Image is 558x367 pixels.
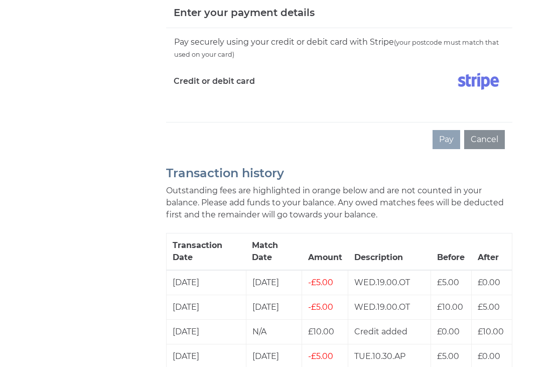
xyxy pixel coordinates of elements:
[437,302,463,312] span: £10.00
[472,233,512,271] th: After
[464,130,505,149] button: Cancel
[433,130,460,149] button: Pay
[167,270,246,295] td: [DATE]
[348,233,431,271] th: Description
[167,295,246,320] td: [DATE]
[437,278,459,287] span: £5.00
[431,233,472,271] th: Before
[308,351,333,361] span: £5.00
[166,185,512,221] p: Outstanding fees are highlighted in orange below and are not counted in your balance. Please add ...
[478,278,500,287] span: £0.00
[437,351,459,361] span: £5.00
[174,98,505,106] iframe: Secure card payment input frame
[348,270,431,295] td: WED.19.00.OT
[308,327,334,336] span: £10.00
[302,233,348,271] th: Amount
[167,320,246,344] td: [DATE]
[478,351,500,361] span: £0.00
[166,167,512,180] h2: Transaction history
[167,233,246,271] th: Transaction Date
[246,270,302,295] td: [DATE]
[174,69,255,94] label: Credit or debit card
[478,327,504,336] span: £10.00
[246,320,302,344] td: N/A
[308,278,333,287] span: £5.00
[478,302,500,312] span: £5.00
[246,233,302,271] th: Match Date
[246,295,302,320] td: [DATE]
[174,5,315,20] h5: Enter your payment details
[308,302,333,312] span: £5.00
[437,327,460,336] span: £0.00
[174,36,505,61] div: Pay securely using your credit or debit card with Stripe
[348,295,431,320] td: WED.19.00.OT
[348,320,431,344] td: Credit added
